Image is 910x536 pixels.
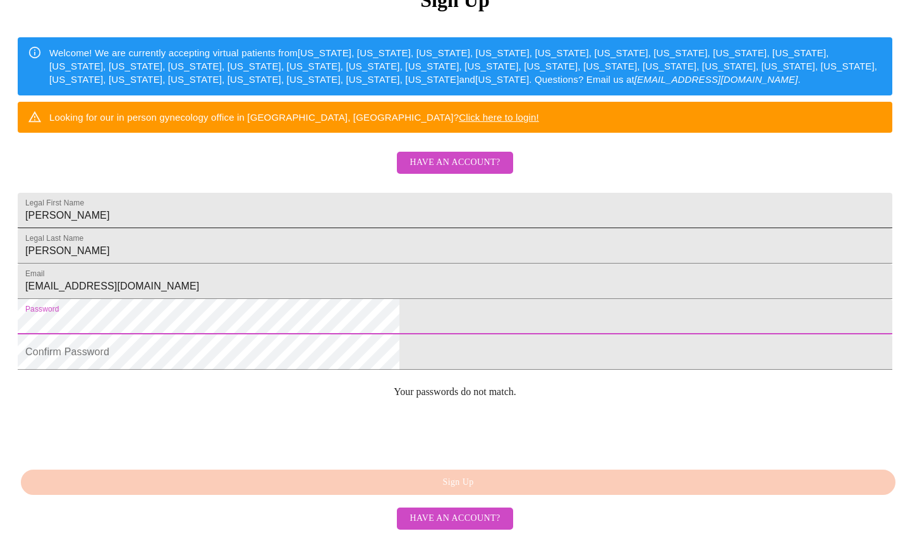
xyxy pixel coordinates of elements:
span: Have an account? [409,155,500,171]
span: Have an account? [409,511,500,527]
a: Have an account? [394,166,516,176]
a: Have an account? [394,512,516,523]
button: Have an account? [397,152,513,174]
div: Welcome! We are currently accepting virtual patients from [US_STATE], [US_STATE], [US_STATE], [US... [49,41,882,92]
em: [EMAIL_ADDRESS][DOMAIN_NAME] [634,74,798,85]
a: Click here to login! [459,112,539,123]
iframe: reCAPTCHA [18,408,210,457]
button: Have an account? [397,508,513,530]
div: Looking for our in person gynecology office in [GEOGRAPHIC_DATA], [GEOGRAPHIC_DATA]? [49,106,539,129]
p: Your passwords do not match. [18,386,892,398]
